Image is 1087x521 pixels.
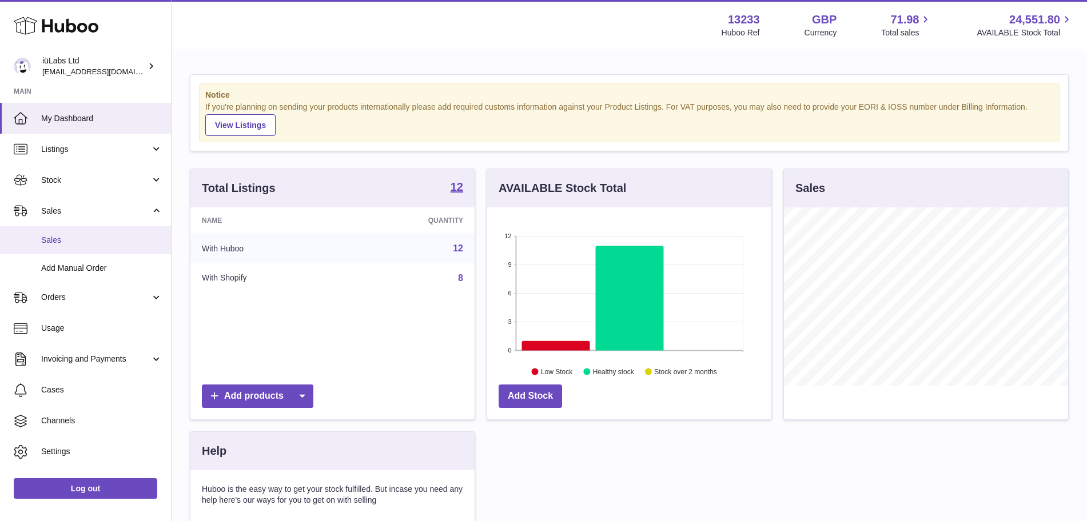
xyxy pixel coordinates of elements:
[654,367,716,375] text: Stock over 2 months
[202,443,226,459] h3: Help
[344,207,475,234] th: Quantity
[41,292,150,303] span: Orders
[451,181,463,195] a: 12
[190,234,344,263] td: With Huboo
[541,367,573,375] text: Low Stock
[795,181,825,196] h3: Sales
[190,263,344,293] td: With Shopify
[205,114,276,136] a: View Listings
[508,290,511,296] text: 6
[202,384,313,408] a: Add products
[41,323,162,334] span: Usage
[202,181,276,196] h3: Total Listings
[41,144,150,155] span: Listings
[881,27,932,38] span: Total sales
[205,102,1053,136] div: If you're planning on sending your products internationally please add required customs informati...
[499,181,626,196] h3: AVAILABLE Stock Total
[41,263,162,274] span: Add Manual Order
[205,90,1053,101] strong: Notice
[453,243,463,253] a: 12
[41,384,162,395] span: Cases
[499,384,562,408] a: Add Stock
[41,235,162,246] span: Sales
[504,233,511,239] text: 12
[977,12,1073,38] a: 24,551.80 AVAILABLE Stock Total
[190,207,344,234] th: Name
[508,261,511,268] text: 9
[508,347,511,354] text: 0
[977,27,1073,38] span: AVAILABLE Stock Total
[458,273,463,283] a: 8
[41,175,150,186] span: Stock
[42,67,168,76] span: [EMAIL_ADDRESS][DOMAIN_NAME]
[508,318,511,325] text: 3
[41,415,162,426] span: Channels
[1009,12,1060,27] span: 24,551.80
[41,113,162,124] span: My Dashboard
[728,12,760,27] strong: 13233
[42,55,145,77] div: iüLabs Ltd
[41,206,150,217] span: Sales
[805,27,837,38] div: Currency
[722,27,760,38] div: Huboo Ref
[14,478,157,499] a: Log out
[812,12,837,27] strong: GBP
[881,12,932,38] a: 71.98 Total sales
[593,367,635,375] text: Healthy stock
[14,58,31,75] img: info@iulabs.co
[202,484,463,506] p: Huboo is the easy way to get your stock fulfilled. But incase you need any help here's our ways f...
[41,446,162,457] span: Settings
[41,354,150,364] span: Invoicing and Payments
[890,12,919,27] span: 71.98
[451,181,463,193] strong: 12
